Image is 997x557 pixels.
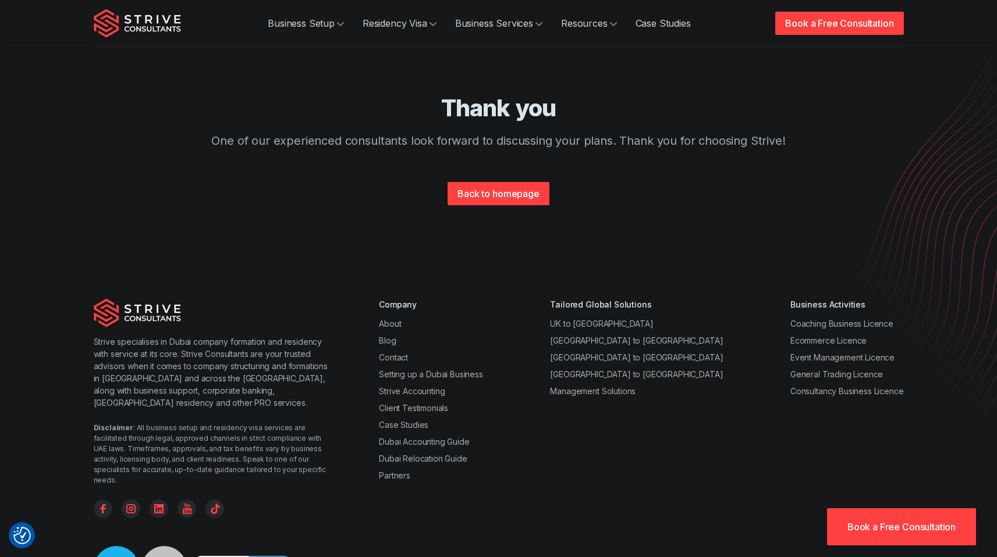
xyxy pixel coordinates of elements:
a: [GEOGRAPHIC_DATA] to [GEOGRAPHIC_DATA] [550,352,723,362]
a: Business Setup [258,12,353,35]
a: Management Solutions [550,386,636,396]
a: Book a Free Consultation [775,12,903,35]
a: YouTube [178,499,196,518]
a: General Trading Licence [790,369,883,379]
a: Ecommerce Licence [790,335,867,345]
a: UK to [GEOGRAPHIC_DATA] [550,319,653,329]
a: Residency Visa [353,12,446,35]
a: Back to homepage [448,182,549,205]
p: One of our experienced consultants look forward to discussing your plans. Thank you for choosing ... [126,132,871,149]
a: Dubai Relocation Guide [379,454,467,463]
a: [GEOGRAPHIC_DATA] to [GEOGRAPHIC_DATA] [550,369,723,379]
a: Instagram [122,499,140,518]
a: About [379,319,401,329]
div: Company [379,298,483,310]
h4: Thank you [126,94,871,123]
a: Blog [379,335,396,345]
a: Contact [379,352,408,362]
div: Business Activities [790,298,904,310]
strong: Disclaimer [94,423,133,432]
a: Client Testimonials [379,403,448,413]
a: Consultancy Business Licence [790,386,904,396]
a: Strive Accounting [379,386,445,396]
a: Linkedin [150,499,168,518]
a: Resources [552,12,626,35]
div: Tailored Global Solutions [550,298,723,310]
a: TikTok [205,499,224,518]
a: Event Management Licence [790,352,895,362]
a: Case Studies [379,420,428,430]
a: Facebook [94,499,112,518]
img: Strive Consultants [94,298,181,327]
a: Setting up a Dubai Business [379,369,483,379]
a: Book a Free Consultation [827,508,976,545]
img: Revisit consent button [13,527,31,544]
a: Coaching Business Licence [790,319,893,329]
a: [GEOGRAPHIC_DATA] to [GEOGRAPHIC_DATA] [550,335,723,345]
div: : All business setup and residency visa services are facilitated through legal, approved channels... [94,423,333,485]
p: Strive specialises in Dubai company formation and residency with service at its core. Strive Cons... [94,335,333,409]
a: Partners [379,470,410,480]
a: Case Studies [626,12,700,35]
img: Strive Consultants [94,9,181,38]
a: Dubai Accounting Guide [379,437,469,447]
a: Business Services [446,12,552,35]
button: Consent Preferences [13,527,31,544]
